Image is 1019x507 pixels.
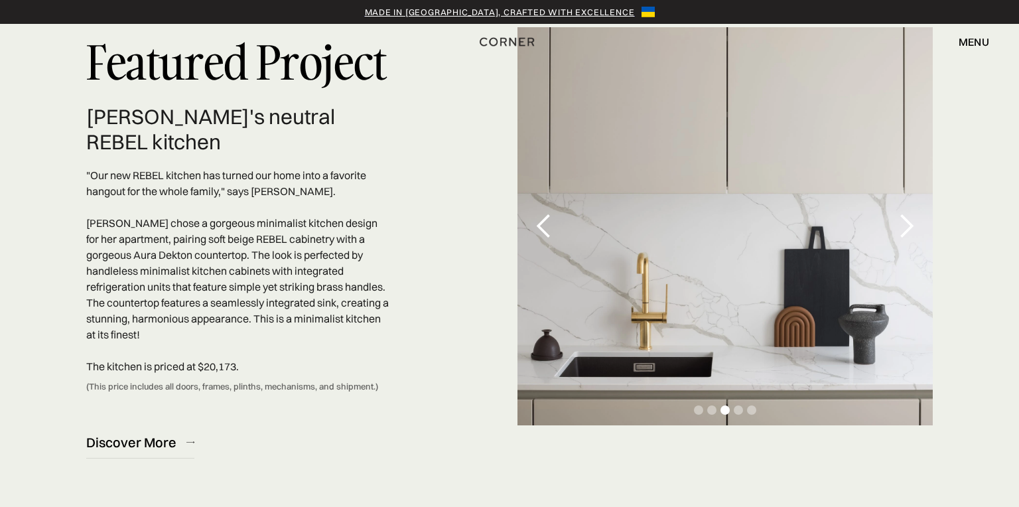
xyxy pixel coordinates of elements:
div: Show slide 3 of 5 [720,405,730,415]
div: Show slide 5 of 5 [747,405,756,415]
a: home [472,33,548,50]
div: previous slide [517,27,571,425]
div: Show slide 2 of 5 [707,405,716,415]
div: Show slide 4 of 5 [734,405,743,415]
div: Show slide 1 of 5 [694,405,703,415]
div: menu [959,36,989,47]
div: menu [945,31,989,53]
div: 3 of 5 [517,27,933,425]
a: Made in [GEOGRAPHIC_DATA], crafted with excellence [365,5,635,19]
div: carousel [517,27,933,425]
p: "Our new REBEL kitchen has turned our home into a favorite hangout for the whole family," says [P... [86,167,389,374]
h2: [PERSON_NAME]'s neutral REBEL kitchen [86,104,389,155]
a: Discover More [86,426,194,459]
div: Discover More [86,433,176,451]
div: next slide [880,27,933,425]
div: (This price includes all doors, frames, plinths, mechanisms, and shipment.) [86,381,378,404]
